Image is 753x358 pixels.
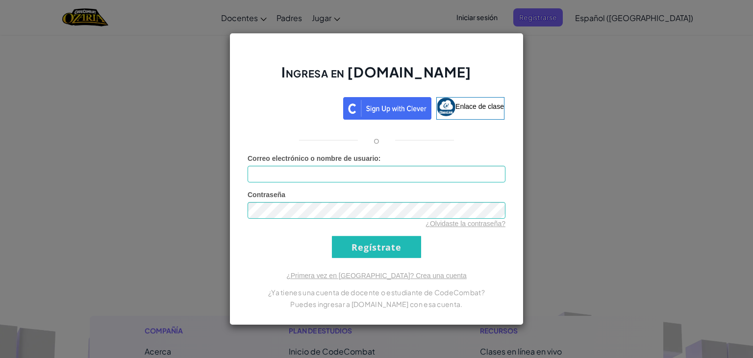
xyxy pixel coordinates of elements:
a: ¿Olvidaste la contraseña? [426,220,505,228]
font: : [378,154,381,162]
font: Enlace de clase [455,102,504,110]
font: o [374,134,379,146]
font: Ingresa en [DOMAIN_NAME] [281,63,471,80]
a: ¿Primera vez en [GEOGRAPHIC_DATA]? Crea una cuenta [286,272,467,280]
iframe: Botón de acceso con Google [244,96,343,118]
input: Regístrate [332,236,421,258]
font: Puedes ingresar a [DOMAIN_NAME] con esa cuenta. [290,300,462,308]
font: Correo electrónico o nombre de usuario [248,154,378,162]
font: ¿Ya tienes una cuenta de docente o estudiante de CodeCombat? [268,288,485,297]
img: classlink-logo-small.png [437,98,455,116]
img: clever_sso_button@2x.png [343,97,431,120]
font: Contraseña [248,191,285,199]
